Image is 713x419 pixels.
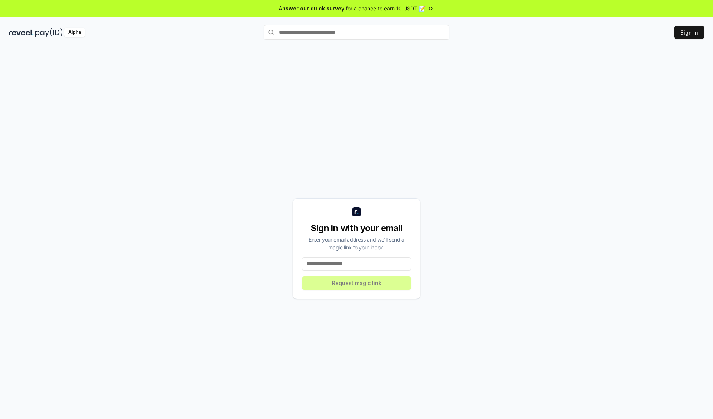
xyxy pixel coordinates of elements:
img: logo_small [352,207,361,216]
div: Sign in with your email [302,222,411,234]
img: reveel_dark [9,28,34,37]
button: Sign In [674,26,704,39]
span: for a chance to earn 10 USDT 📝 [346,4,425,12]
span: Answer our quick survey [279,4,344,12]
img: pay_id [35,28,63,37]
div: Alpha [64,28,85,37]
div: Enter your email address and we’ll send a magic link to your inbox. [302,236,411,251]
